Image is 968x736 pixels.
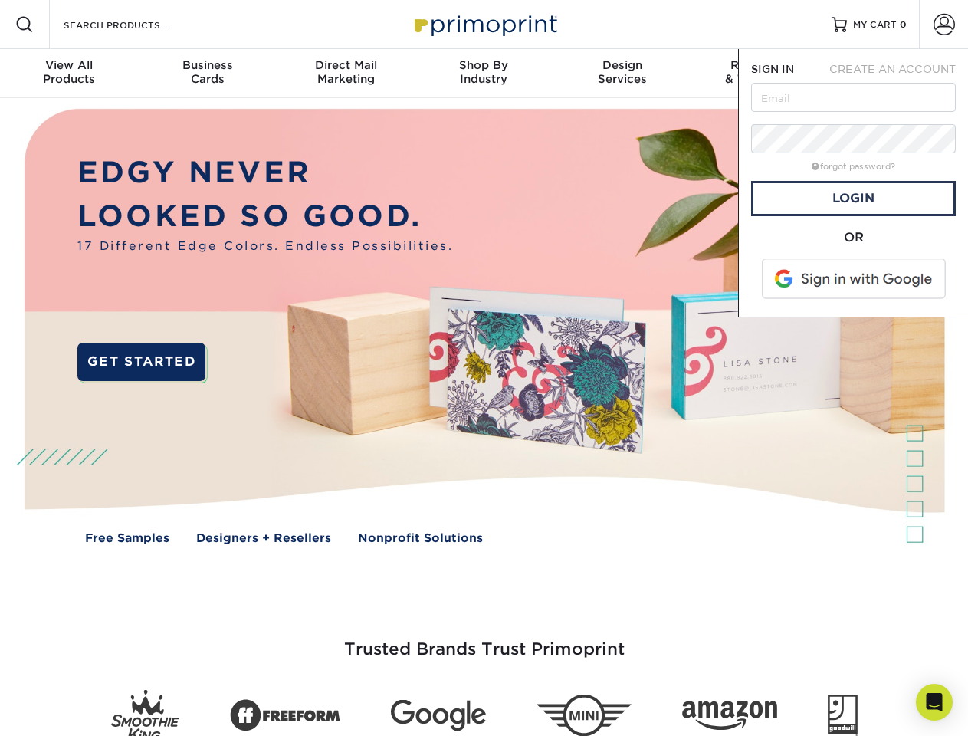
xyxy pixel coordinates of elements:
span: CREATE AN ACCOUNT [829,63,956,75]
span: 17 Different Edge Colors. Endless Possibilities. [77,238,453,255]
span: Direct Mail [277,58,415,72]
span: Resources [691,58,829,72]
div: Cards [138,58,276,86]
h3: Trusted Brands Trust Primoprint [36,603,933,678]
span: Design [553,58,691,72]
input: Email [751,83,956,112]
img: Goodwill [828,695,858,736]
span: Shop By [415,58,553,72]
img: Amazon [682,701,777,731]
div: & Templates [691,58,829,86]
div: Industry [415,58,553,86]
input: SEARCH PRODUCTS..... [62,15,212,34]
span: 0 [900,19,907,30]
span: Business [138,58,276,72]
a: forgot password? [812,162,895,172]
img: Google [391,700,486,731]
div: OR [751,228,956,247]
a: Shop ByIndustry [415,49,553,98]
a: Designers + Resellers [196,530,331,547]
a: Direct MailMarketing [277,49,415,98]
a: Resources& Templates [691,49,829,98]
span: MY CART [853,18,897,31]
a: BusinessCards [138,49,276,98]
img: Primoprint [408,8,561,41]
a: Login [751,181,956,216]
a: Free Samples [85,530,169,547]
span: SIGN IN [751,63,794,75]
p: EDGY NEVER [77,151,453,195]
a: Nonprofit Solutions [358,530,483,547]
a: GET STARTED [77,343,205,381]
div: Marketing [277,58,415,86]
div: Services [553,58,691,86]
p: LOOKED SO GOOD. [77,195,453,238]
div: Open Intercom Messenger [916,684,953,721]
a: DesignServices [553,49,691,98]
